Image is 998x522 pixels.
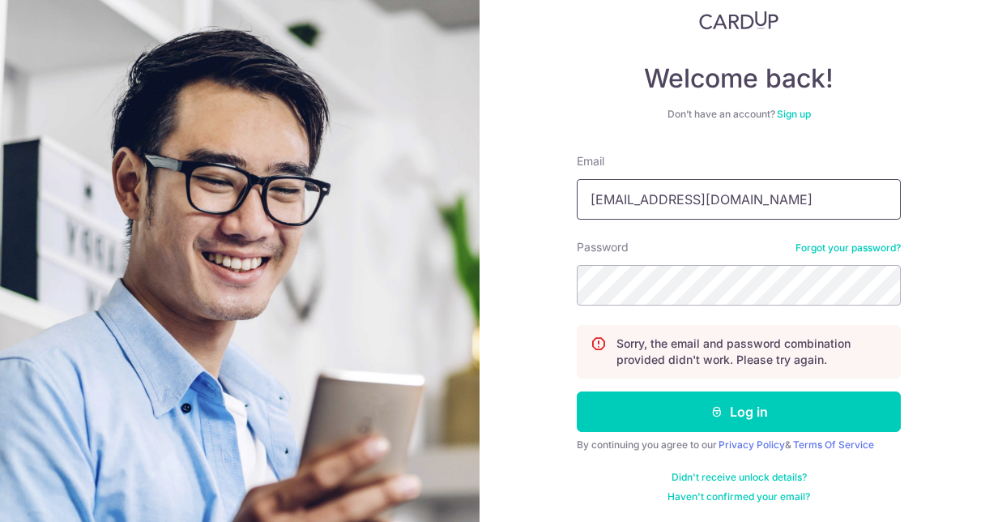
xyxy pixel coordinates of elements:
label: Password [577,239,629,255]
img: CardUp Logo [699,11,778,30]
div: Don’t have an account? [577,108,901,121]
a: Privacy Policy [719,439,785,451]
a: Forgot your password? [795,242,901,255]
a: Haven't confirmed your email? [667,490,810,503]
p: Sorry, the email and password combination provided didn't work. Please try again. [616,336,887,368]
button: Log in [577,391,901,432]
div: By continuing you agree to our & [577,439,901,451]
input: Enter your Email [577,179,901,220]
a: Terms Of Service [793,439,874,451]
a: Sign up [777,108,811,120]
label: Email [577,153,604,169]
a: Didn't receive unlock details? [672,471,807,484]
h4: Welcome back! [577,62,901,95]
